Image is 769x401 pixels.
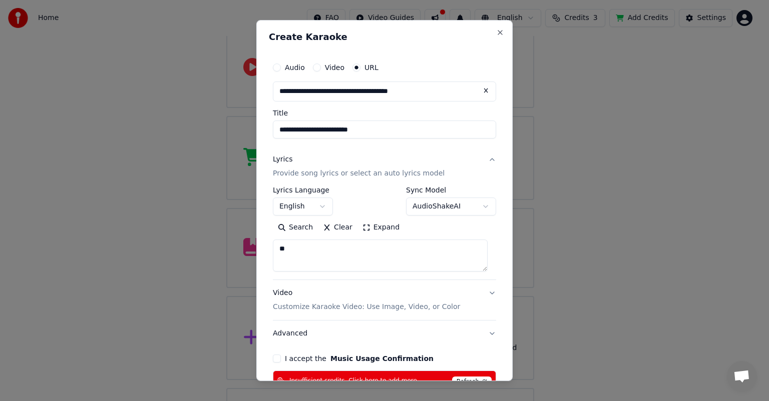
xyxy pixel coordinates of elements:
label: Video [325,64,344,71]
button: Expand [357,219,405,235]
button: Clear [318,219,357,235]
button: I accept the [330,355,434,362]
div: LyricsProvide song lyrics or select an auto lyrics model [273,186,496,279]
label: I accept the [285,355,434,362]
button: Advanced [273,320,496,346]
label: Audio [285,64,305,71]
span: Insufficient credits. Click here to add more. [289,377,419,385]
label: Sync Model [406,186,496,193]
div: Video [273,288,460,312]
label: URL [364,64,378,71]
label: Title [273,109,496,116]
div: Lyrics [273,154,292,164]
span: Refresh [452,376,492,387]
label: Lyrics Language [273,186,333,193]
p: Provide song lyrics or select an auto lyrics model [273,168,445,178]
button: LyricsProvide song lyrics or select an auto lyrics model [273,146,496,186]
h2: Create Karaoke [269,32,500,41]
p: Customize Karaoke Video: Use Image, Video, or Color [273,302,460,312]
button: VideoCustomize Karaoke Video: Use Image, Video, or Color [273,280,496,320]
button: Search [273,219,318,235]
